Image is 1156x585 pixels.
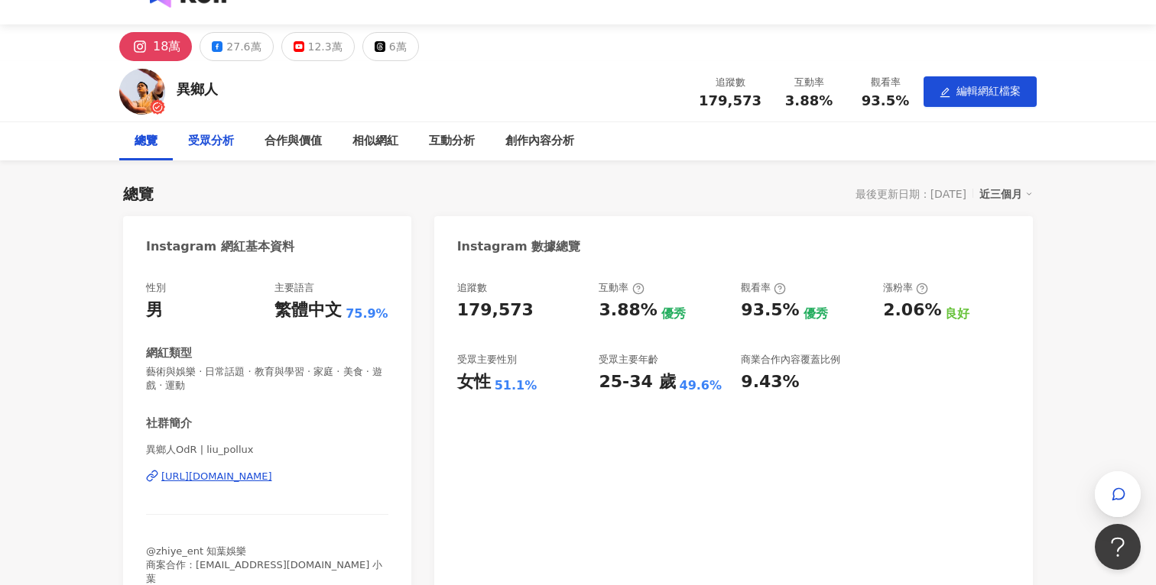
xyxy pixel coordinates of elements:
div: 2.06% [883,299,941,322]
div: 追蹤數 [699,75,761,90]
button: 27.6萬 [200,32,273,61]
div: 男 [146,299,163,322]
div: [URL][DOMAIN_NAME] [161,470,272,483]
div: 18萬 [153,36,180,57]
span: @zhiye_ent 知葉娛樂 商案合作：[EMAIL_ADDRESS][DOMAIN_NAME] 小葉 [146,545,382,584]
button: 18萬 [119,32,192,61]
iframe: Help Scout Beacon - Open [1095,524,1141,570]
div: 社群簡介 [146,415,192,431]
div: 受眾主要性別 [457,353,517,367]
div: 觀看率 [856,75,914,90]
div: 受眾分析 [188,132,234,150]
div: 總覽 [135,132,157,150]
span: 179,573 [699,92,761,108]
div: 3.88% [599,299,657,322]
div: 商業合作內容覆蓋比例 [741,353,840,367]
div: Instagram 數據總覽 [457,238,581,255]
div: 12.3萬 [308,36,343,57]
div: 總覽 [123,183,154,205]
div: 優秀 [661,305,686,322]
div: 受眾主要年齡 [599,353,658,367]
div: 179,573 [457,299,534,322]
div: 相似網紅 [352,132,398,150]
span: 編輯網紅檔案 [956,85,1021,97]
button: edit編輯網紅檔案 [924,76,1037,107]
div: 網紅類型 [146,345,192,361]
div: 互動率 [599,281,644,295]
div: 觀看率 [741,281,786,295]
div: 25-34 歲 [599,370,675,394]
a: [URL][DOMAIN_NAME] [146,470,388,483]
div: 漲粉率 [883,281,928,295]
div: 51.1% [495,377,537,394]
div: 異鄉人 [177,79,218,99]
div: 創作內容分析 [505,132,574,150]
div: 49.6% [680,377,722,394]
div: 27.6萬 [226,36,261,57]
div: 合作與價值 [265,132,322,150]
div: 主要語言 [274,281,314,295]
div: 繁體中文 [274,299,342,322]
div: 互動率 [780,75,838,90]
div: 良好 [945,305,969,322]
div: 近三個月 [979,184,1033,204]
span: 3.88% [785,93,833,108]
span: 75.9% [346,305,388,322]
div: 93.5% [741,299,799,322]
div: 互動分析 [429,132,475,150]
div: 性別 [146,281,166,295]
span: edit [940,87,950,98]
div: 女性 [457,370,491,394]
div: 6萬 [389,36,407,57]
div: 優秀 [804,305,828,322]
span: 異鄉人OdR | liu_pollux [146,443,388,457]
span: 藝術與娛樂 · 日常話題 · 教育與學習 · 家庭 · 美食 · 遊戲 · 運動 [146,365,388,393]
button: 6萬 [362,32,419,61]
div: Instagram 網紅基本資料 [146,238,294,255]
div: 最後更新日期：[DATE] [856,188,966,200]
img: KOL Avatar [119,69,165,115]
button: 12.3萬 [281,32,355,61]
div: 追蹤數 [457,281,487,295]
span: 93.5% [862,93,909,108]
div: 9.43% [741,370,799,394]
